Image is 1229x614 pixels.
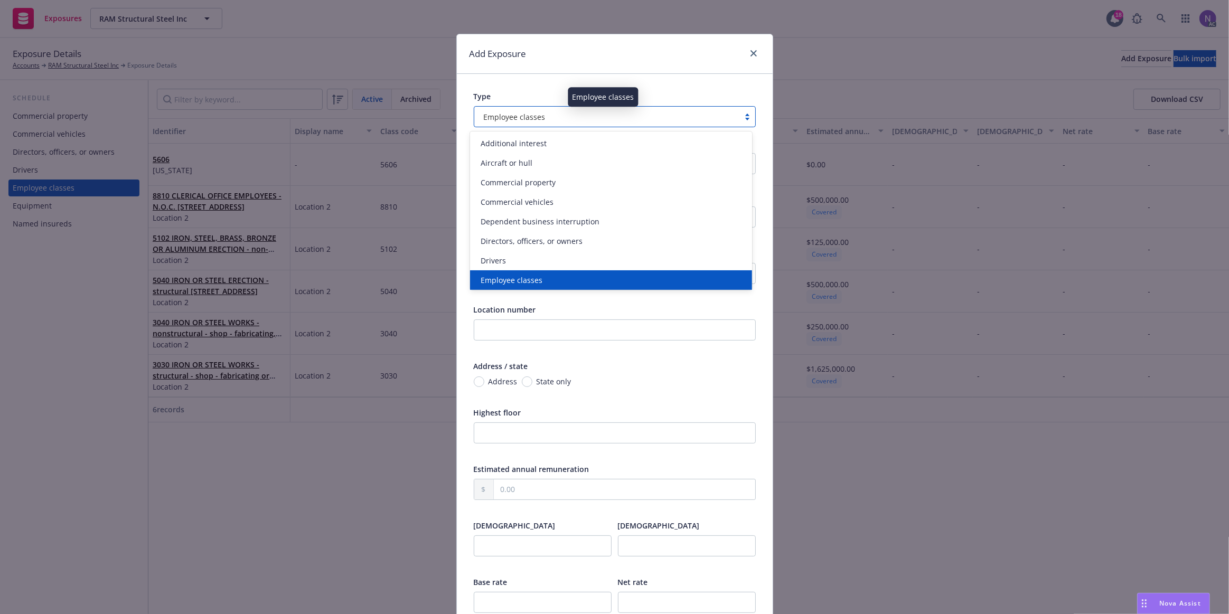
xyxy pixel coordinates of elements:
[474,521,556,531] span: [DEMOGRAPHIC_DATA]
[481,157,532,168] span: Aircraft or hull
[474,408,521,418] span: Highest floor
[481,177,556,188] span: Commercial property
[474,577,508,587] span: Base rate
[1138,593,1151,613] div: Drag to move
[747,47,760,60] a: close
[481,255,506,266] span: Drivers
[1159,599,1201,608] span: Nova Assist
[618,521,700,531] span: [DEMOGRAPHIC_DATA]
[474,91,491,101] span: Type
[484,111,546,122] span: Employee classes
[537,376,571,387] span: State only
[1137,593,1210,614] button: Nova Assist
[481,138,547,149] span: Additional interest
[489,376,518,387] span: Address
[480,111,734,122] span: Employee classes
[481,196,553,207] span: Commercial vehicles
[481,235,583,247] span: Directors, officers, or owners
[474,376,484,387] input: Address
[474,305,536,315] span: Location number
[618,577,648,587] span: Net rate
[481,216,599,227] span: Dependent business interruption
[522,376,532,387] input: State only
[470,47,527,61] h1: Add Exposure
[474,361,528,371] span: Address / state
[494,479,755,499] input: 0.00
[474,464,589,474] span: Estimated annual remuneration
[481,275,542,286] span: Employee classes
